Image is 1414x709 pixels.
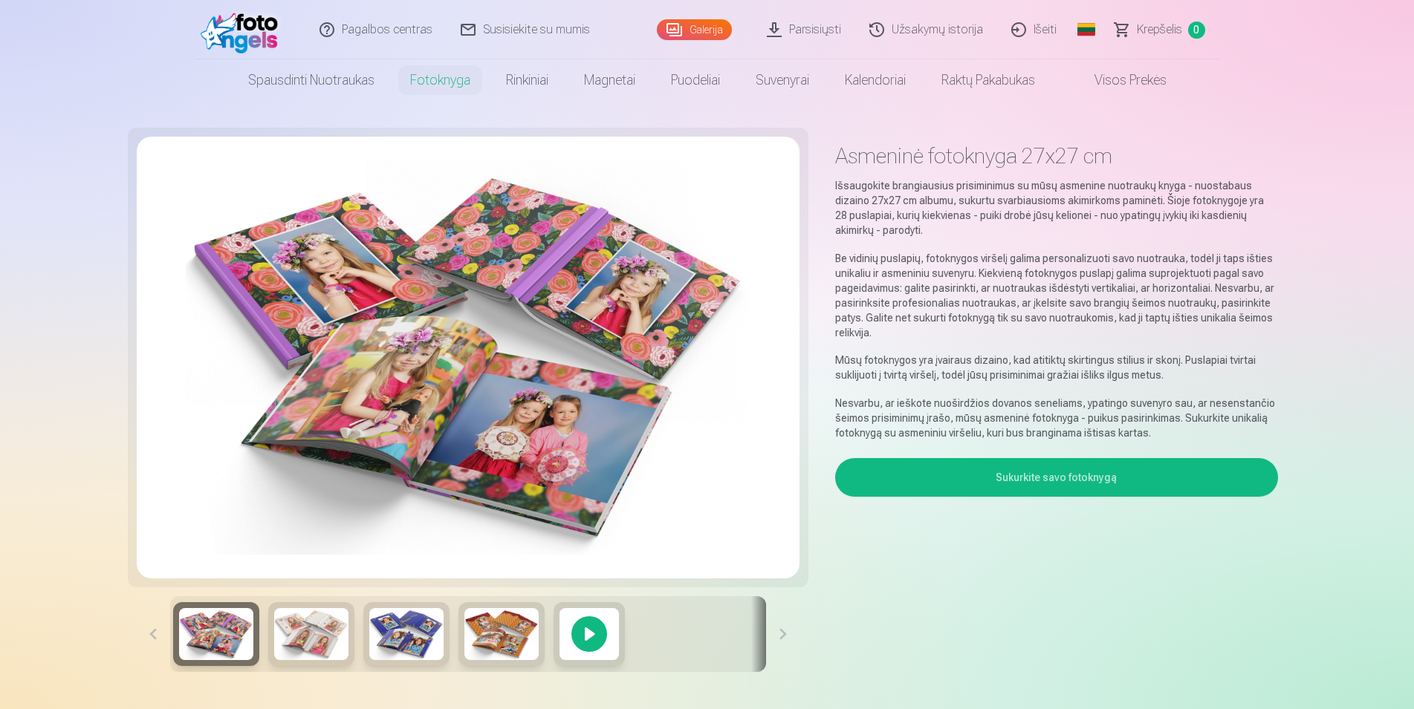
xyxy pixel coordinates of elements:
[653,59,738,101] a: Puodeliai
[835,458,1277,497] button: Sukurkite savo fotoknygą
[392,59,488,101] a: Fotoknyga
[230,59,392,101] a: Spausdinti nuotraukas
[835,396,1277,440] p: Nesvarbu, ar ieškote nuoširdžios dovanos seneliams, ypatingo suvenyro sau, ar nesenstančio šeimos...
[835,353,1277,382] p: Mūsų fotoknygos yra įvairaus dizaino, kad atitiktų skirtingus stilius ir skonį. Puslapiai tvirtai...
[566,59,653,101] a: Magnetai
[835,143,1277,169] h1: Asmeninė fotoknyga 27x27 cm
[201,6,286,53] img: /fa2
[1188,22,1205,39] span: 0
[1053,59,1184,101] a: Visos prekės
[924,59,1053,101] a: Raktų pakabukas
[835,251,1277,340] p: Be vidinių puslapių, fotoknygos viršelį galima personalizuoti savo nuotrauka, todėl ji taps ištie...
[835,178,1277,238] p: Išsaugokite brangiausius prisiminimus su mūsų asmenine nuotraukų knyga - nuostabaus dizaino 27x27...
[657,19,732,40] a: Galerija
[738,59,827,101] a: Suvenyrai
[488,59,566,101] a: Rinkiniai
[827,59,924,101] a: Kalendoriai
[1137,21,1182,39] span: Krepšelis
